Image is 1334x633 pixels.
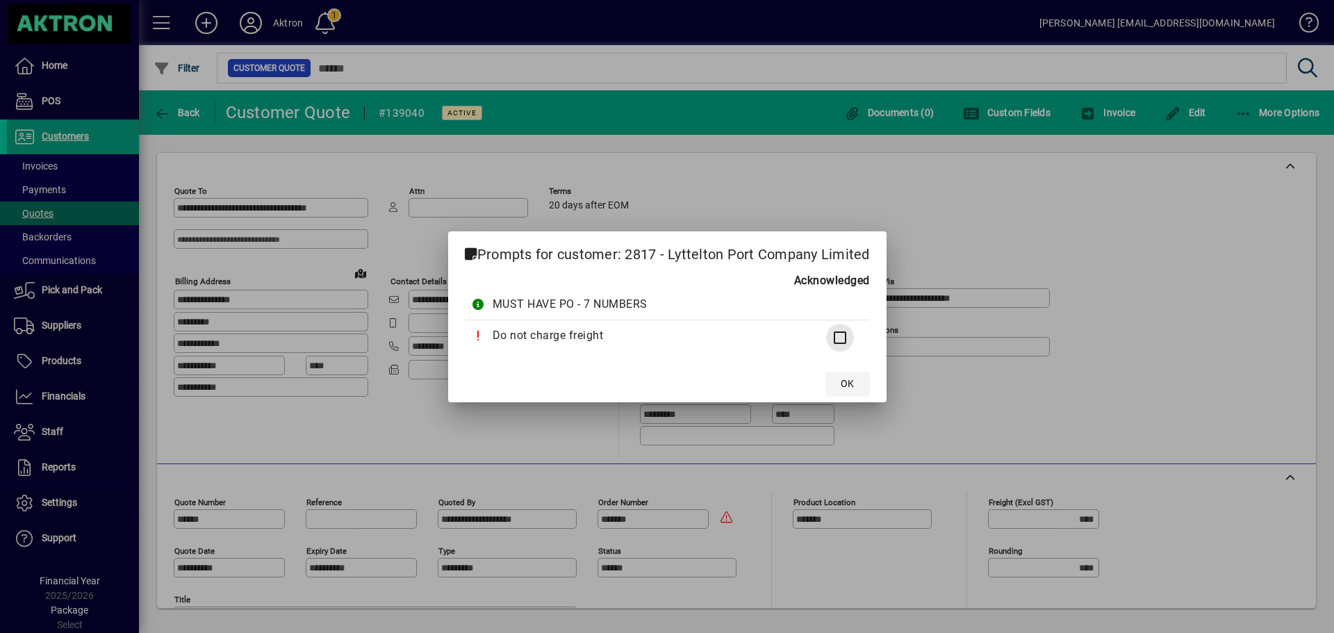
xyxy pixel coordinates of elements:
[493,327,810,344] div: Do not charge freight
[841,377,854,391] span: OK
[448,231,887,272] h2: Prompts for customer: 2817 - Lyttelton Port Company Limited
[825,372,870,397] button: OK
[794,272,870,289] b: Acknowledged
[493,296,810,313] div: MUST HAVE PO - 7 NUMBERS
